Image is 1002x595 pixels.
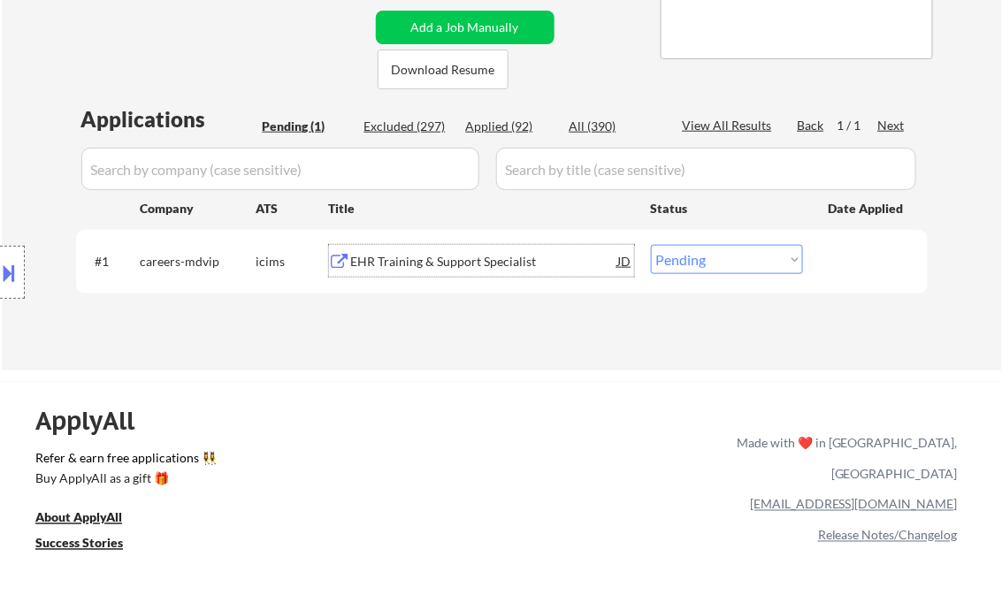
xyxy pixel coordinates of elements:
[35,470,212,492] a: Buy ApplyAll as a gift 🎁
[750,497,958,512] a: [EMAIL_ADDRESS][DOMAIN_NAME]
[35,536,123,551] u: Success Stories
[651,192,803,224] div: Status
[376,11,555,44] button: Add a Job Manually
[329,200,634,217] div: Title
[730,427,958,489] div: Made with ❤️ in [GEOGRAPHIC_DATA], [GEOGRAPHIC_DATA]
[35,473,212,485] div: Buy ApplyAll as a gift 🎁
[798,117,826,134] div: Back
[616,245,634,277] div: JD
[829,200,906,217] div: Date Applied
[570,118,658,135] div: All (390)
[364,118,453,135] div: Excluded (297)
[818,528,958,543] a: Release Notes/Changelog
[838,117,878,134] div: 1 / 1
[35,510,122,525] u: About ApplyAll
[878,117,906,134] div: Next
[378,50,509,89] button: Download Resume
[496,148,916,190] input: Search by title (case sensitive)
[351,253,618,271] div: EHR Training & Support Specialist
[466,118,555,135] div: Applied (92)
[35,452,367,470] a: Refer & earn free applications 👯‍♀️
[35,509,147,531] a: About ApplyAll
[683,117,777,134] div: View All Results
[35,535,147,557] a: Success Stories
